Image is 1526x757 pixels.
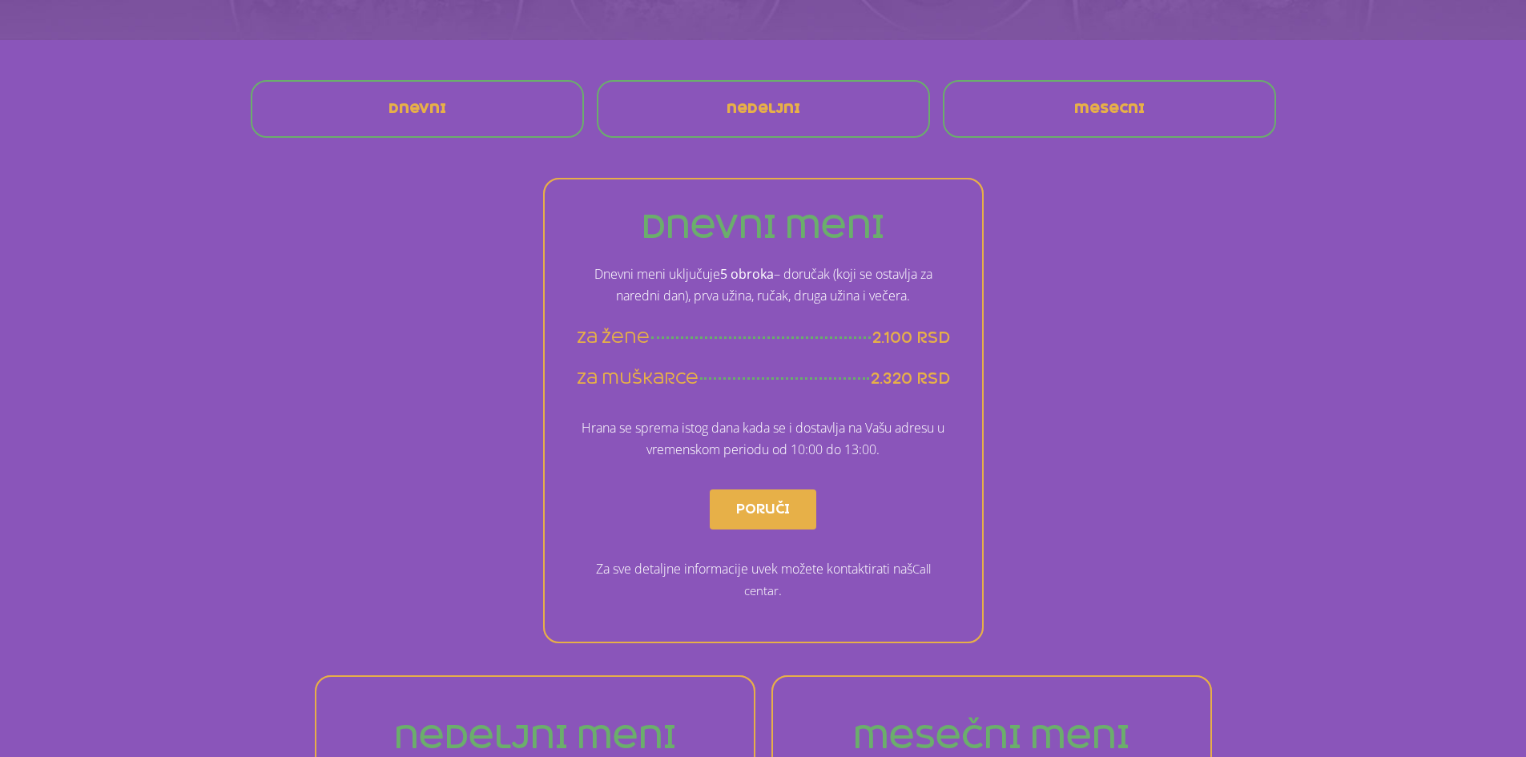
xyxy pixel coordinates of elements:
span: Dnevni [389,103,446,115]
strong: 5 obroka [720,265,774,283]
span: 2.320 rsd [871,368,950,389]
span: za muškarce [577,368,699,389]
span: Poruči [736,497,790,522]
span: mesecni [1074,103,1145,115]
h3: dnevni meni [577,211,950,243]
span: 2.100 rsd [872,328,950,348]
p: Dnevni meni uključuje – doručak (koji se ostavlja za naredni dan), prva užina, ručak, druga užina... [577,264,950,307]
a: mesecni [1061,90,1158,128]
p: Za sve detaljne informacije uvek možete kontaktirati naš . [577,558,950,602]
a: Dnevni [376,90,459,128]
h3: nedeljni meni [348,722,722,753]
span: za žene [577,328,650,348]
a: nedeljni [714,90,813,128]
span: nedeljni [727,103,800,115]
a: Poruči [710,489,816,529]
p: Hrana se sprema istog dana kada se i dostavlja na Vašu adresu u vremenskom periodu od 10:00 do 13... [577,417,950,461]
h3: mesečni meni [805,722,1178,753]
